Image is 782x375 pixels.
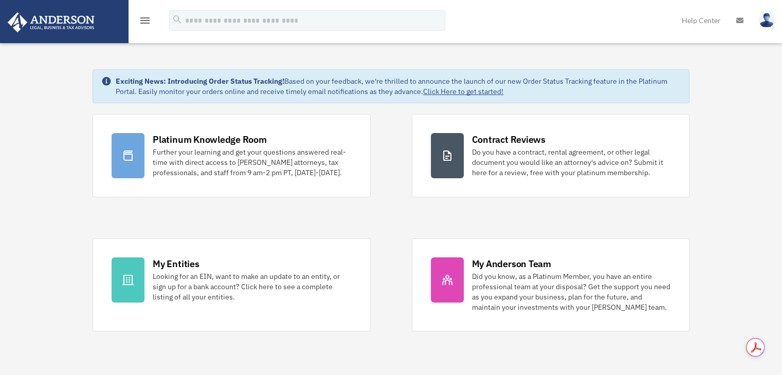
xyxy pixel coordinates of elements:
div: My Anderson Team [472,257,551,270]
div: Do you have a contract, rental agreement, or other legal document you would like an attorney's ad... [472,147,670,178]
div: Further your learning and get your questions answered real-time with direct access to [PERSON_NAM... [153,147,351,178]
div: Platinum Knowledge Room [153,133,267,146]
img: Anderson Advisors Platinum Portal [5,12,98,32]
i: menu [139,14,151,27]
a: menu [139,18,151,27]
div: Did you know, as a Platinum Member, you have an entire professional team at your disposal? Get th... [472,271,670,312]
a: Click Here to get started! [423,87,503,96]
a: Contract Reviews Do you have a contract, rental agreement, or other legal document you would like... [412,114,689,197]
img: User Pic [759,13,774,28]
div: Based on your feedback, we're thrilled to announce the launch of our new Order Status Tracking fe... [116,76,681,97]
strong: Exciting News: Introducing Order Status Tracking! [116,77,284,86]
div: Looking for an EIN, want to make an update to an entity, or sign up for a bank account? Click her... [153,271,351,302]
a: My Entities Looking for an EIN, want to make an update to an entity, or sign up for a bank accoun... [93,238,370,331]
i: search [172,14,183,25]
div: Contract Reviews [472,133,545,146]
div: My Entities [153,257,199,270]
a: My Anderson Team Did you know, as a Platinum Member, you have an entire professional team at your... [412,238,689,331]
a: Platinum Knowledge Room Further your learning and get your questions answered real-time with dire... [93,114,370,197]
